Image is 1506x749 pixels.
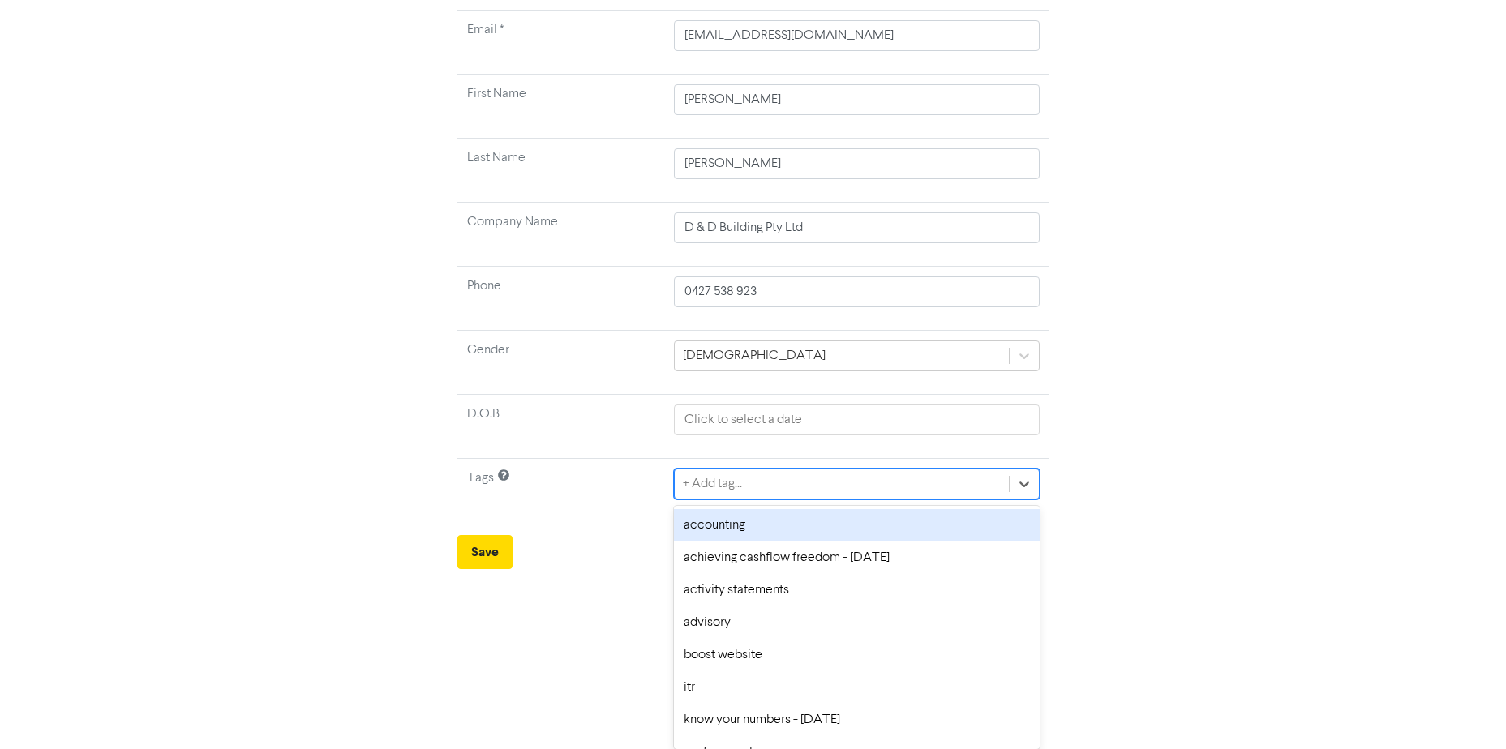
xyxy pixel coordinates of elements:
[457,331,665,395] td: Gender
[674,574,1039,606] div: activity statements
[674,541,1039,574] div: achieving cashflow freedom - [DATE]
[683,346,826,366] div: [DEMOGRAPHIC_DATA]
[674,704,1039,736] div: know your numbers - [DATE]
[457,535,513,569] button: Save
[674,639,1039,671] div: boost website
[457,459,665,523] td: Tags
[457,75,665,139] td: First Name
[1425,671,1506,749] iframe: Chat Widget
[457,267,665,331] td: Phone
[674,606,1039,639] div: advisory
[457,139,665,203] td: Last Name
[683,474,742,494] div: + Add tag...
[674,671,1039,704] div: itr
[674,404,1039,435] input: Click to select a date
[457,203,665,267] td: Company Name
[674,509,1039,541] div: accounting
[457,11,665,75] td: Required
[457,395,665,459] td: D.O.B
